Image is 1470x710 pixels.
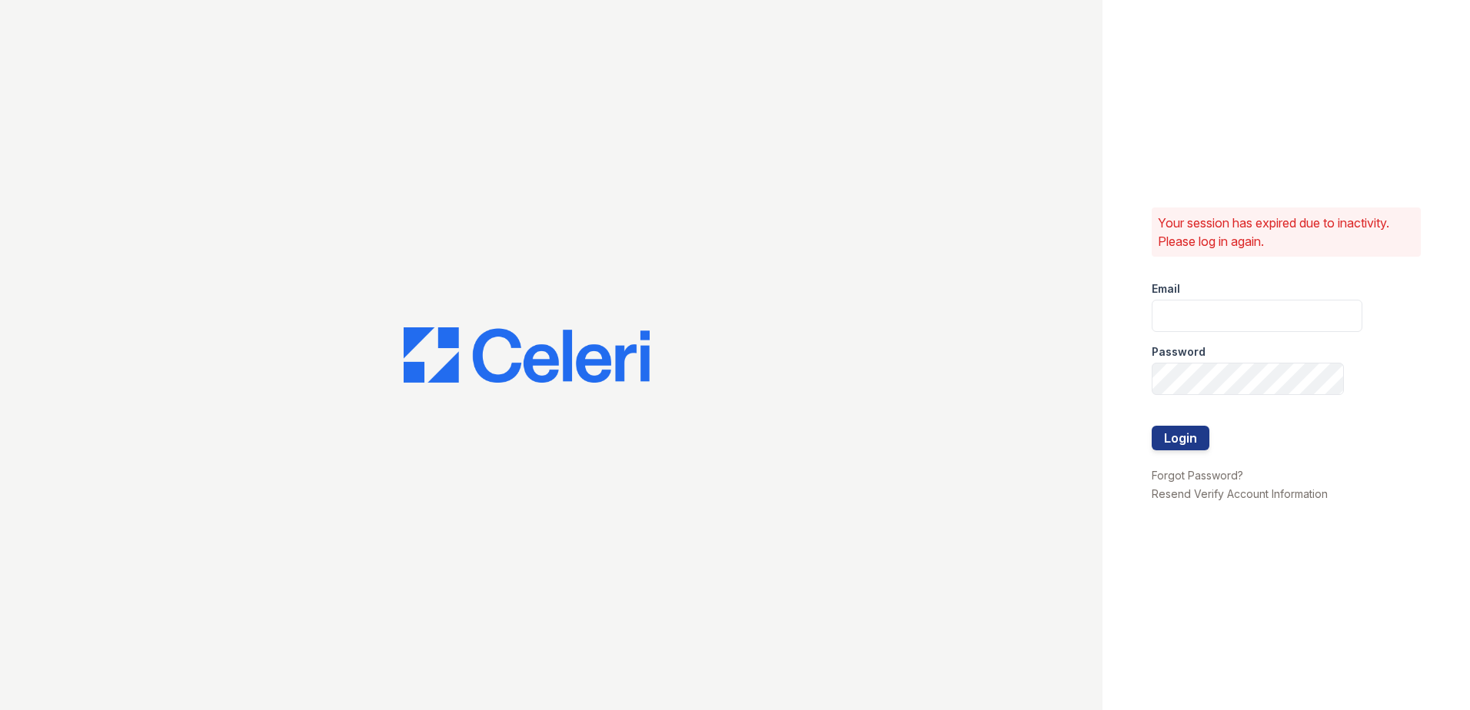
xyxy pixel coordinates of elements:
[1152,426,1209,450] button: Login
[1152,344,1206,360] label: Password
[1152,487,1328,500] a: Resend Verify Account Information
[1158,214,1415,250] p: Your session has expired due to inactivity. Please log in again.
[404,327,650,383] img: CE_Logo_Blue-a8612792a0a2168367f1c8372b55b34899dd931a85d93a1a3d3e32e68fde9ad4.png
[1152,281,1180,297] label: Email
[1152,469,1243,482] a: Forgot Password?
